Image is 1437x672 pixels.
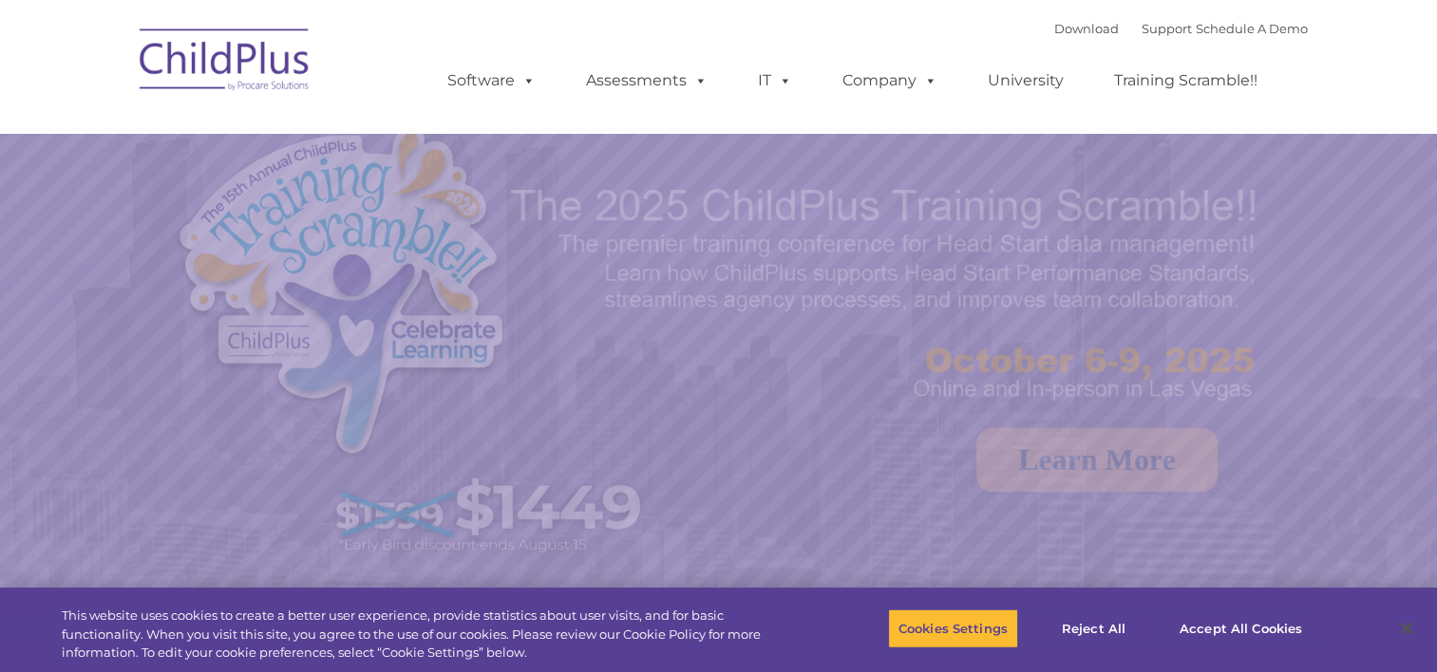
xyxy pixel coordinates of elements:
[62,607,790,663] div: This website uses cookies to create a better user experience, provide statistics about user visit...
[888,608,1018,648] button: Cookies Settings
[739,62,811,100] a: IT
[823,62,956,100] a: Company
[1386,607,1428,649] button: Close
[1034,608,1153,648] button: Reject All
[130,15,320,110] img: ChildPlus by Procare Solutions
[567,62,727,100] a: Assessments
[1142,21,1192,36] a: Support
[1095,62,1276,100] a: Training Scramble!!
[976,428,1218,492] a: Learn More
[428,62,555,100] a: Software
[1196,21,1308,36] a: Schedule A Demo
[1054,21,1308,36] font: |
[1054,21,1119,36] a: Download
[1169,608,1313,648] button: Accept All Cookies
[969,62,1083,100] a: University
